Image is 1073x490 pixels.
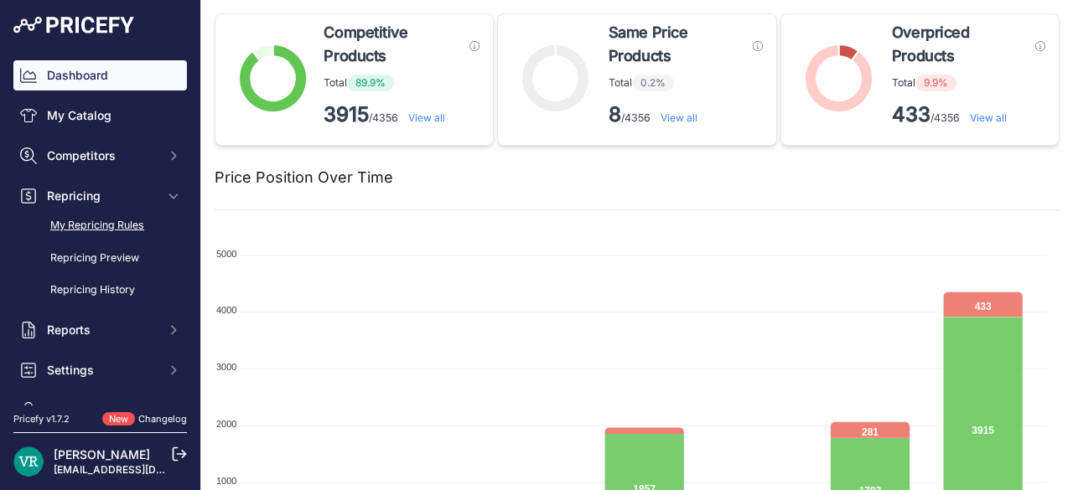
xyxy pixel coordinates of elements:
p: Total [324,75,479,91]
span: Same Price Products [609,21,746,68]
p: /4356 [892,101,1045,128]
a: Repricing Preview [13,244,187,273]
strong: 8 [609,102,621,126]
p: Total [892,75,1045,91]
a: My Catalog [13,101,187,131]
a: View all [408,111,445,124]
tspan: 3000 [216,362,236,372]
button: My Account [13,395,187,426]
img: Pricefy Logo [13,17,134,34]
a: View all [970,111,1007,124]
button: Settings [13,355,187,385]
span: Competitive Products [324,21,463,68]
span: Overpriced Products [892,21,1029,68]
button: Reports [13,315,187,345]
a: Repricing History [13,276,187,305]
span: Reports [47,322,157,338]
div: Pricefy v1.7.2 [13,412,70,426]
tspan: 5000 [216,249,236,259]
span: Competitors [47,147,157,164]
button: Repricing [13,181,187,211]
a: My Repricing Rules [13,211,187,240]
span: Repricing [47,188,157,204]
span: New [102,412,135,426]
a: View all [661,111,697,124]
a: Changelog [138,413,187,425]
a: Dashboard [13,60,187,90]
strong: 3915 [324,102,369,126]
strong: 433 [892,102,930,126]
a: [PERSON_NAME] [54,447,150,462]
span: 9.9% [915,75,956,91]
p: Total [609,75,763,91]
tspan: 2000 [216,419,236,429]
span: 89.9% [347,75,394,91]
span: My Account [47,402,157,419]
a: [EMAIL_ADDRESS][DOMAIN_NAME] [54,463,229,476]
button: Competitors [13,141,187,171]
h2: Price Position Over Time [215,166,393,189]
p: /4356 [324,101,479,128]
p: /4356 [609,101,763,128]
span: Settings [47,362,157,379]
tspan: 1000 [216,476,236,486]
tspan: 4000 [216,305,236,315]
span: 0.2% [632,75,674,91]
